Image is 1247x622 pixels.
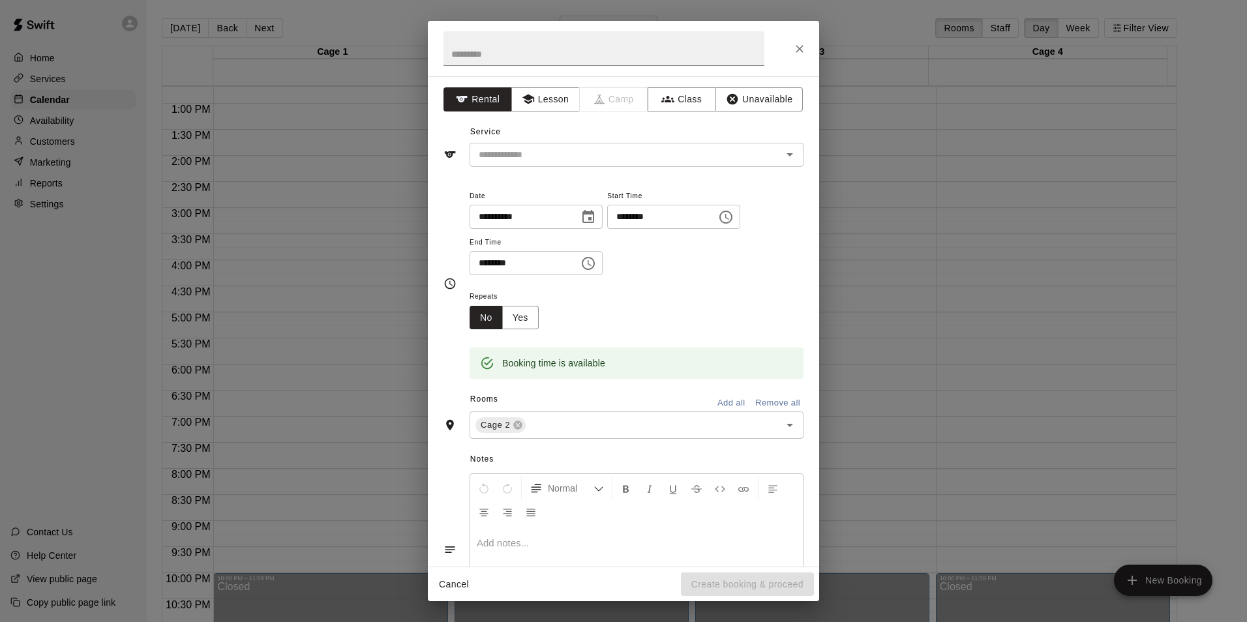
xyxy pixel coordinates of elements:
span: Date [470,188,603,205]
button: Undo [473,477,495,500]
button: Format Strikethrough [685,477,708,500]
svg: Service [443,148,457,161]
button: Add all [710,393,752,413]
button: Formatting Options [524,477,609,500]
button: Justify Align [520,500,542,524]
button: Right Align [496,500,518,524]
svg: Notes [443,543,457,556]
button: Choose time, selected time is 2:45 PM [713,204,739,230]
span: End Time [470,234,603,252]
button: Class [648,87,716,111]
button: Remove all [752,393,804,413]
span: Notes [470,449,804,470]
button: No [470,306,503,330]
span: Start Time [607,188,740,205]
svg: Rooms [443,419,457,432]
span: Cage 2 [475,419,515,432]
div: Cage 2 [475,417,526,433]
button: Open [781,416,799,434]
button: Choose time, selected time is 3:00 PM [575,250,601,276]
button: Yes [502,306,539,330]
button: Insert Code [709,477,731,500]
span: Camps can only be created in the Services page [580,87,648,111]
button: Format Bold [615,477,637,500]
svg: Timing [443,277,457,290]
button: Redo [496,477,518,500]
button: Open [781,145,799,164]
button: Close [788,37,811,61]
button: Rental [443,87,512,111]
button: Choose date, selected date is Sep 11, 2025 [575,204,601,230]
button: Cancel [433,572,475,597]
span: Normal [548,482,593,495]
span: Rooms [470,394,498,404]
span: Service [470,127,501,136]
button: Format Underline [662,477,684,500]
button: Lesson [511,87,580,111]
div: Booking time is available [502,351,605,375]
button: Unavailable [715,87,803,111]
button: Center Align [473,500,495,524]
div: outlined button group [470,306,539,330]
span: Repeats [470,288,549,306]
button: Insert Link [732,477,755,500]
button: Format Italics [639,477,661,500]
button: Left Align [762,477,784,500]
